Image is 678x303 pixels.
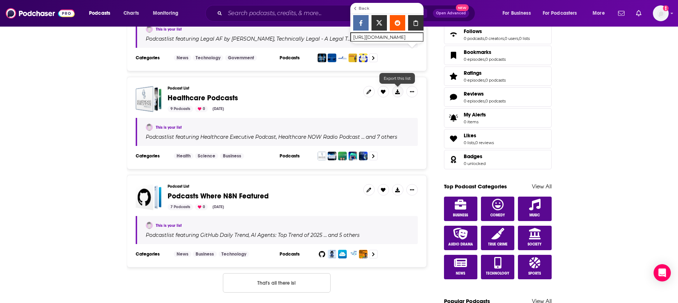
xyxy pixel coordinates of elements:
div: Back [356,6,369,10]
a: Follows [446,29,461,40]
span: Podcasts Where N8N Featured [136,184,162,210]
a: Healthcare NOW Radio Podcast … [277,134,365,140]
a: Healthcare Executive Podcast [199,134,276,140]
a: 0 episodes [464,78,485,83]
button: open menu [497,8,540,19]
span: Sports [528,271,541,276]
img: McKenzie Semrau [146,26,153,33]
a: Badges [464,153,486,160]
a: Follows [464,28,530,35]
h3: Podcast List [168,86,357,91]
a: Reviews [464,91,506,97]
a: 0 lists [519,36,530,41]
span: Badges [464,153,482,160]
div: Podcast list featuring [146,134,409,140]
a: News [174,55,191,61]
a: GitHub Daily Trend [199,232,249,238]
span: My Alerts [446,113,461,123]
div: 0 [195,204,208,210]
h3: Podcasts [280,251,312,257]
div: Search podcasts, credits, & more... [212,5,482,22]
a: Charts [119,8,143,19]
a: News [174,251,191,257]
span: More [593,8,605,18]
a: Share on X/Twitter [371,15,387,31]
span: Society [528,242,542,247]
div: Podcast list featuring [146,36,409,42]
a: True Crime [481,226,515,250]
a: Sports [518,255,552,279]
a: Share on Reddit [390,15,405,31]
span: Bookmarks [444,46,552,65]
div: [DATE] [210,106,227,112]
a: Copy Link [408,15,424,31]
div: 0 [195,106,208,112]
a: Technology [219,251,249,257]
a: Podcasts Where N8N Featured [168,192,269,200]
span: Follows [444,25,552,44]
span: True Crime [488,242,508,247]
span: Reviews [464,91,484,97]
a: Science [195,153,218,159]
img: Healthcare Rap [338,152,347,160]
span: My Alerts [464,111,486,118]
a: 0 podcasts [485,57,506,62]
img: Healthcare NOW Radio Podcast Network - Discussions on healthcare including technology, innovation... [328,152,336,160]
button: Show More Button [406,86,418,97]
a: Reviews [446,92,461,102]
span: News [456,271,465,276]
a: Business [444,197,478,221]
h3: Podcasts [280,153,312,159]
h3: Categories [136,55,168,61]
a: Likes [446,134,461,144]
h3: Categories [136,153,168,159]
h4: Legal AF by [PERSON_NAME] [200,36,274,42]
span: Bookmarks [464,49,491,55]
img: Healthcare Executive Podcast [318,152,326,160]
h4: GitHub Daily Trend [200,232,249,238]
span: , [274,36,275,42]
a: This is your list [156,125,182,130]
a: Show notifications dropdown [615,7,627,19]
img: The Fifth Court - DSBA Legal Podcast of the Year [359,54,368,62]
span: 0 items [464,119,486,124]
a: Technology [193,55,223,61]
a: 0 podcasts [485,98,506,104]
a: This is your list [156,27,182,32]
img: The Startup Ideas Podcast [359,250,368,258]
span: Audio Drama [448,242,473,247]
button: Show More Button [406,184,418,196]
a: Badges [446,155,461,165]
a: Likes [464,132,494,139]
span: Music [529,213,540,217]
img: AI and Healthcare [349,152,357,160]
a: 0 lists [464,140,474,145]
span: Logged in as mckenziesemrau [653,5,669,21]
input: Search podcasts, credits, & more... [225,8,414,19]
span: Ratings [464,70,482,76]
img: The Daily AI Show [349,250,357,258]
a: 0 unlocked [464,161,486,166]
a: Ratings [446,71,461,81]
button: open menu [148,8,188,19]
img: Podchaser - Follow, Share and Rate Podcasts [6,6,75,20]
button: open menu [588,8,614,19]
span: Business [453,213,468,217]
a: Society [518,226,552,250]
span: , [484,36,485,41]
h3: Podcasts [280,55,312,61]
button: Show profile menu [653,5,669,21]
span: Follows [464,28,482,35]
img: Legal Speak [338,54,347,62]
a: Healthcare Podcasts [168,94,238,102]
a: 0 creators [485,36,504,41]
img: McKenzie Semrau [146,222,153,229]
